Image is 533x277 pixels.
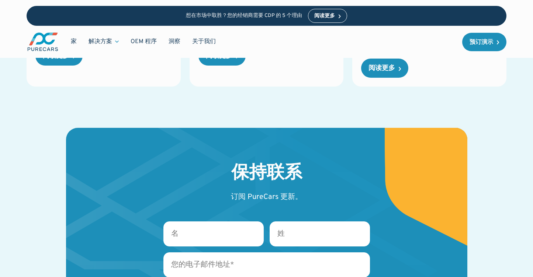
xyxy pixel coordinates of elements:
a: 阅读更多 [308,9,347,23]
a: 洞察 [163,35,186,49]
font: 阅读更多 [368,64,395,73]
font: 关于我们 [192,38,216,45]
font: 订阅 PureCars 更新。 [231,192,302,202]
a: OEM 程序 [125,35,163,49]
font: 解决方案 [89,38,112,45]
font: 保持联系 [231,162,302,185]
font: 洞察 [169,38,180,45]
a: 家 [65,35,83,49]
font: 阅读更多 [314,13,335,19]
font: 家 [71,38,77,45]
a: 主要的 [27,32,59,52]
font: 预订演示 [470,39,493,46]
input: 姓 [270,221,370,246]
font: 想在市场中取胜？您的经销商需要 CDP 的 5 个理由 [186,13,302,19]
img: Purecars 标志 [27,32,59,52]
div: 解决方案 [83,35,125,49]
a: 预订演示 [462,33,506,51]
a: 关于我们 [186,35,222,49]
input: 名 [163,221,264,246]
font: OEM 程序 [131,38,157,45]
